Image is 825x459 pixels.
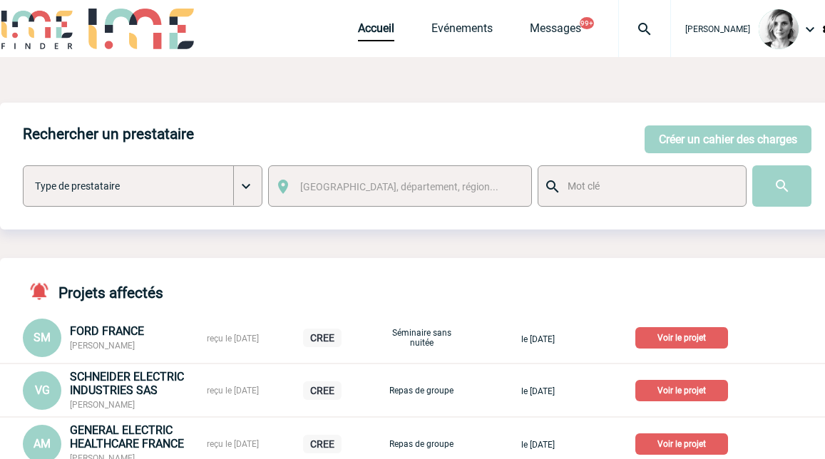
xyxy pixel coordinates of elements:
span: VG [35,383,50,397]
span: reçu le [DATE] [207,334,259,344]
span: reçu le [DATE] [207,439,259,449]
p: CREE [303,435,342,453]
span: [PERSON_NAME] [685,24,750,34]
button: 99+ [580,17,594,29]
span: SM [34,331,51,344]
p: Repas de groupe [386,439,457,449]
img: notifications-active-24-px-r.png [29,281,58,301]
span: [PERSON_NAME] [70,341,135,351]
p: Voir le projet [635,327,728,349]
p: CREE [303,329,342,347]
span: [PERSON_NAME] [70,400,135,410]
span: le [DATE] [521,334,555,344]
span: GENERAL ELECTRIC HEALTHCARE FRANCE [70,423,184,450]
p: Voir le projet [635,380,728,401]
span: AM [34,437,51,450]
a: Voir le projet [635,330,734,344]
input: Submit [752,165,811,207]
span: le [DATE] [521,386,555,396]
img: 103019-1.png [759,9,799,49]
a: Evénements [431,21,493,41]
h4: Rechercher un prestataire [23,125,194,143]
p: Voir le projet [635,433,728,455]
span: le [DATE] [521,440,555,450]
input: Mot clé [564,177,733,195]
a: Messages [530,21,581,41]
p: Séminaire sans nuitée [386,328,457,348]
p: CREE [303,381,342,400]
p: Repas de groupe [386,386,457,396]
span: SCHNEIDER ELECTRIC INDUSTRIES SAS [70,370,184,397]
a: Voir le projet [635,436,734,450]
span: [GEOGRAPHIC_DATA], département, région... [300,181,498,192]
a: Accueil [358,21,394,41]
span: reçu le [DATE] [207,386,259,396]
span: FORD FRANCE [70,324,144,338]
a: Voir le projet [635,383,734,396]
h4: Projets affectés [23,281,163,301]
